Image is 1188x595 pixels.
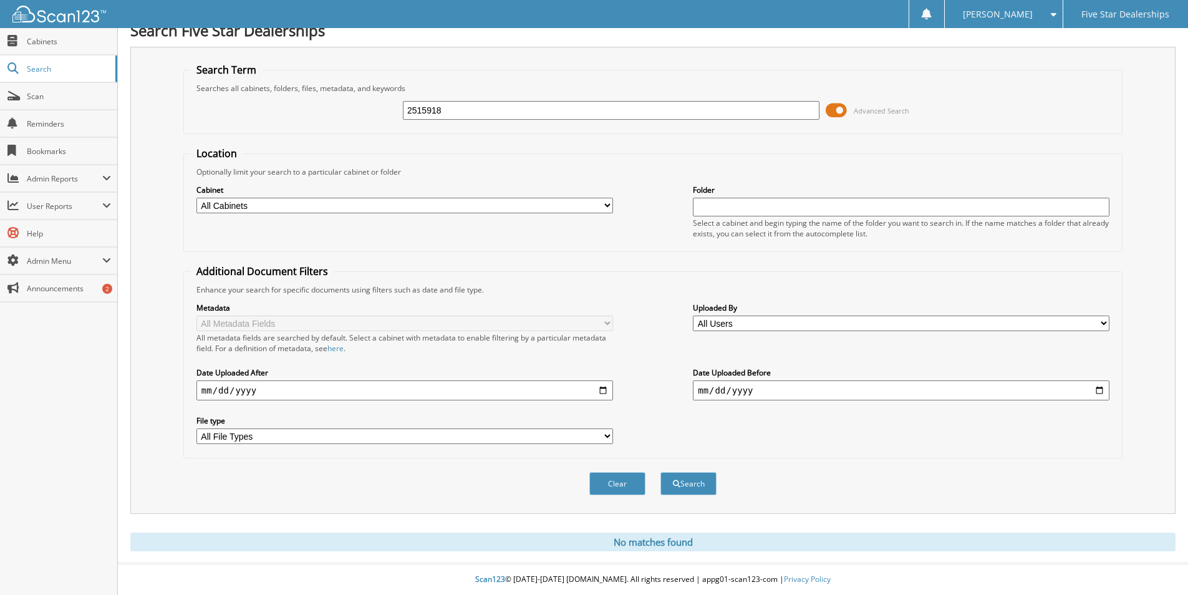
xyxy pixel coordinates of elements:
span: Admin Menu [27,256,102,266]
span: [PERSON_NAME] [963,11,1033,18]
img: scan123-logo-white.svg [12,6,106,22]
span: Scan123 [475,574,505,584]
span: Bookmarks [27,146,111,157]
a: Privacy Policy [784,574,831,584]
a: here [327,343,344,354]
span: Reminders [27,119,111,129]
label: Date Uploaded Before [693,367,1109,378]
label: Metadata [196,302,613,313]
div: Optionally limit your search to a particular cabinet or folder [190,167,1116,177]
label: File type [196,415,613,426]
span: Announcements [27,283,111,294]
div: © [DATE]-[DATE] [DOMAIN_NAME]. All rights reserved | appg01-scan123-com | [118,564,1188,595]
iframe: Chat Widget [1126,535,1188,595]
div: No matches found [130,533,1176,551]
span: Five Star Dealerships [1081,11,1169,18]
legend: Location [190,147,243,160]
h1: Search Five Star Dealerships [130,20,1176,41]
div: Select a cabinet and begin typing the name of the folder you want to search in. If the name match... [693,218,1109,239]
legend: Additional Document Filters [190,264,334,278]
span: Search [27,64,109,74]
span: Cabinets [27,36,111,47]
span: User Reports [27,201,102,211]
div: 2 [102,284,112,294]
label: Date Uploaded After [196,367,613,378]
div: Enhance your search for specific documents using filters such as date and file type. [190,284,1116,295]
span: Admin Reports [27,173,102,184]
label: Cabinet [196,185,613,195]
legend: Search Term [190,63,263,77]
button: Search [660,472,717,495]
button: Clear [589,472,645,495]
div: Searches all cabinets, folders, files, metadata, and keywords [190,83,1116,94]
span: Help [27,228,111,239]
span: Scan [27,91,111,102]
input: end [693,380,1109,400]
div: All metadata fields are searched by default. Select a cabinet with metadata to enable filtering b... [196,332,613,354]
label: Folder [693,185,1109,195]
label: Uploaded By [693,302,1109,313]
span: Advanced Search [854,106,909,115]
input: start [196,380,613,400]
